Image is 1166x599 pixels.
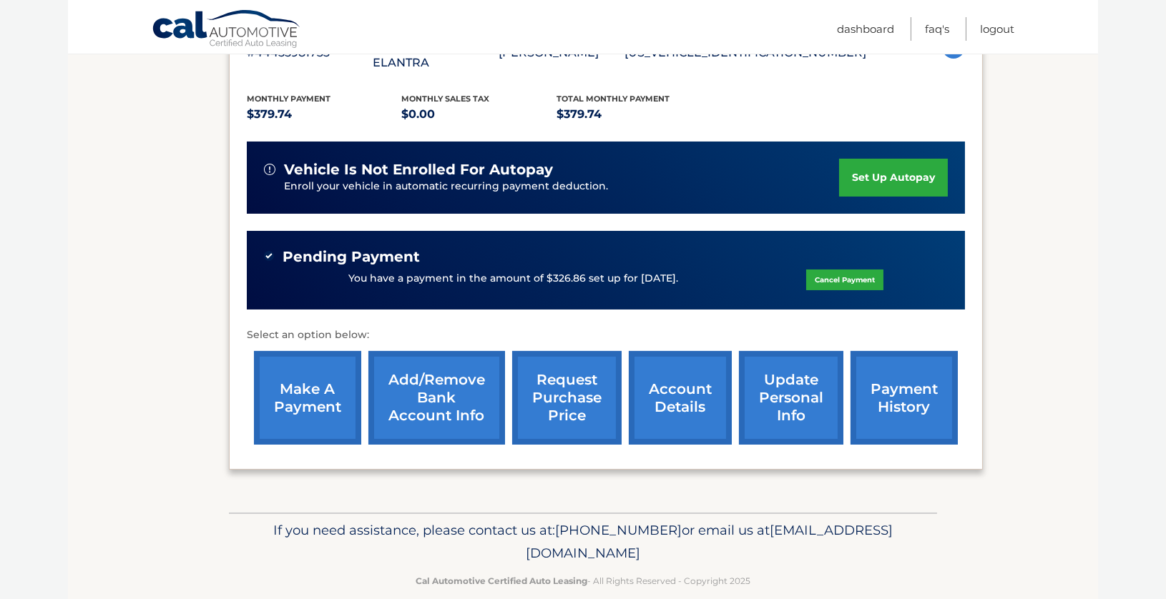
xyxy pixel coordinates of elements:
a: Dashboard [837,17,894,41]
strong: Cal Automotive Certified Auto Leasing [416,575,587,586]
a: Logout [980,17,1014,41]
a: make a payment [254,351,361,445]
p: Enroll your vehicle in automatic recurring payment deduction. [284,179,839,194]
p: $379.74 [557,104,712,124]
p: If you need assistance, please contact us at: or email us at [238,519,928,565]
span: vehicle is not enrolled for autopay [284,161,553,179]
a: Cancel Payment [806,269,883,290]
a: request purchase price [512,351,622,445]
a: update personal info [739,351,843,445]
p: You have a payment in the amount of $326.86 set up for [DATE]. [348,271,678,287]
span: Monthly Payment [247,94,330,104]
a: set up autopay [839,159,948,197]
span: [EMAIL_ADDRESS][DOMAIN_NAME] [526,522,893,561]
img: check-green.svg [264,251,274,261]
a: payment history [851,351,958,445]
p: $379.74 [247,104,402,124]
p: Select an option below: [247,327,965,344]
p: $0.00 [402,104,557,124]
a: FAQ's [925,17,949,41]
span: [PHONE_NUMBER] [555,522,682,538]
span: Total Monthly Payment [557,94,670,104]
span: Pending Payment [283,248,420,266]
a: account details [629,351,732,445]
p: - All Rights Reserved - Copyright 2025 [238,573,928,588]
a: Cal Automotive [152,9,302,51]
span: Monthly sales Tax [402,94,490,104]
img: alert-white.svg [264,164,275,175]
a: Add/Remove bank account info [368,351,505,445]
